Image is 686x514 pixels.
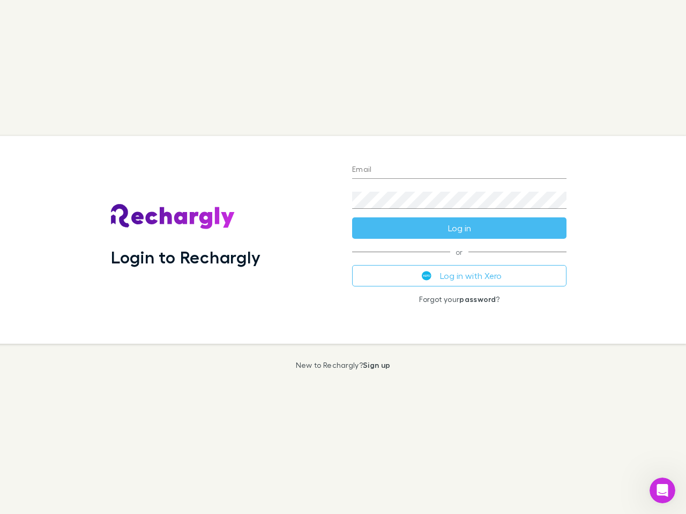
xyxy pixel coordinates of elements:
a: password [459,294,496,304]
p: New to Rechargly? [296,361,391,369]
img: Rechargly's Logo [111,204,235,230]
iframe: Intercom live chat [650,478,675,503]
button: Log in [352,217,566,239]
button: Log in with Xero [352,265,566,286]
a: Sign up [363,360,390,369]
h1: Login to Rechargly [111,247,260,267]
p: Forgot your ? [352,295,566,304]
img: Xero's logo [422,271,431,281]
